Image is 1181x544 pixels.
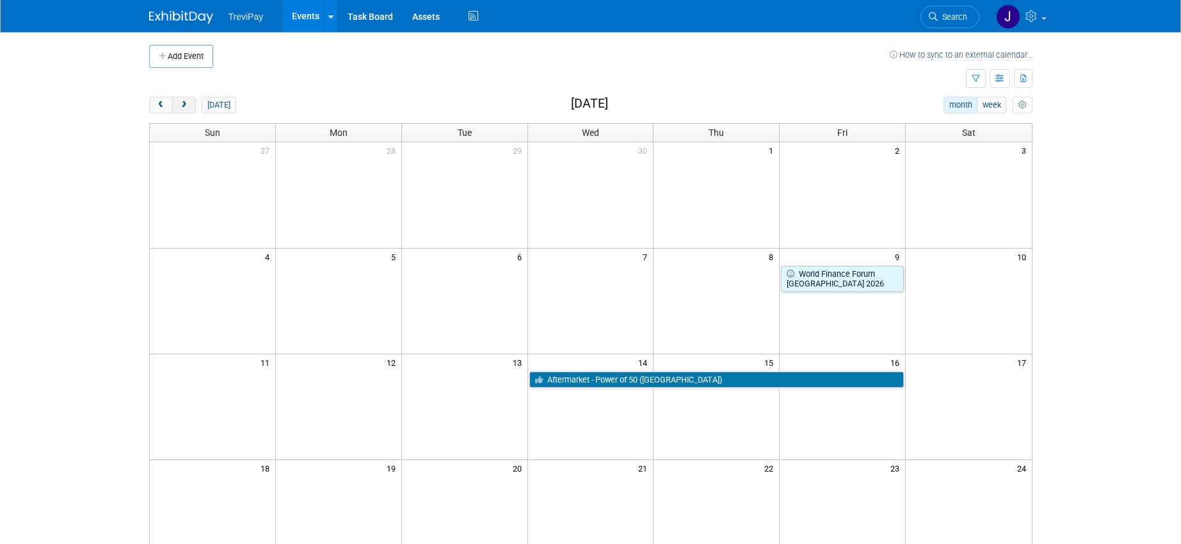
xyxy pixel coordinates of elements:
[641,249,653,265] span: 7
[259,142,275,158] span: 27
[637,460,653,476] span: 21
[962,128,976,138] span: Sat
[259,460,275,476] span: 18
[516,249,527,265] span: 6
[511,142,527,158] span: 29
[1016,249,1032,265] span: 10
[894,142,905,158] span: 2
[229,12,264,22] span: TreviPay
[889,460,905,476] span: 23
[385,142,401,158] span: 28
[889,354,905,370] span: 16
[511,354,527,370] span: 13
[390,249,401,265] span: 5
[763,460,779,476] span: 22
[149,45,213,68] button: Add Event
[1020,142,1032,158] span: 3
[767,249,779,265] span: 8
[890,50,1032,60] a: How to sync to an external calendar...
[637,354,653,370] span: 14
[149,11,213,24] img: ExhibitDay
[330,128,348,138] span: Mon
[767,142,779,158] span: 1
[529,372,904,388] a: Aftermarket - Power of 50 ([GEOGRAPHIC_DATA])
[996,4,1020,29] img: Jim Salerno
[202,97,236,113] button: [DATE]
[385,460,401,476] span: 19
[172,97,196,113] button: next
[571,97,608,111] h2: [DATE]
[637,142,653,158] span: 30
[781,266,904,292] a: World Finance Forum [GEOGRAPHIC_DATA] 2026
[763,354,779,370] span: 15
[920,6,979,28] a: Search
[1016,460,1032,476] span: 24
[264,249,275,265] span: 4
[205,128,220,138] span: Sun
[944,97,977,113] button: month
[1018,101,1027,110] i: Personalize Calendar
[1013,97,1032,113] button: myCustomButton
[582,128,599,138] span: Wed
[977,97,1006,113] button: week
[259,354,275,370] span: 11
[894,249,905,265] span: 9
[385,354,401,370] span: 12
[1016,354,1032,370] span: 17
[837,128,848,138] span: Fri
[938,12,967,22] span: Search
[149,97,173,113] button: prev
[458,128,472,138] span: Tue
[511,460,527,476] span: 20
[709,128,724,138] span: Thu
